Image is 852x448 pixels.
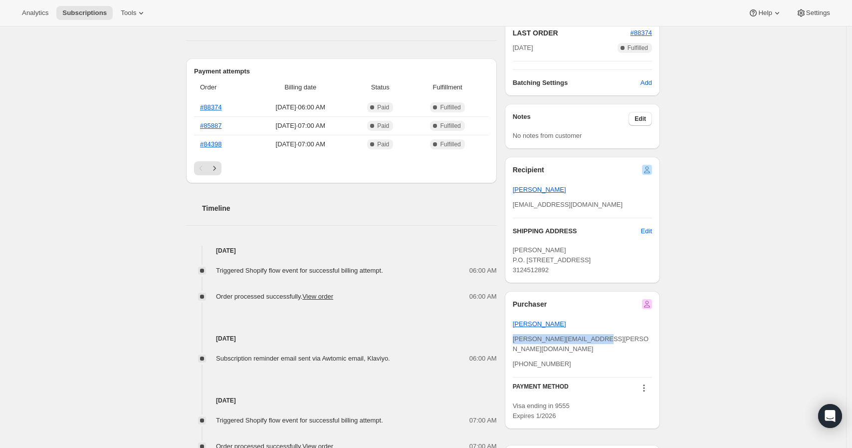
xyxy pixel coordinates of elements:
[186,334,497,344] h4: [DATE]
[513,112,629,126] h3: Notes
[469,416,497,426] span: 07:00 AM
[469,266,497,276] span: 06:00 AM
[377,122,389,130] span: Paid
[758,9,772,17] span: Help
[354,82,407,92] span: Status
[208,161,221,175] button: Next
[513,360,571,368] span: [PHONE_NUMBER]
[513,320,566,328] a: [PERSON_NAME]
[302,293,333,300] a: View order
[631,29,652,36] a: #88374
[513,335,648,353] span: [PERSON_NAME][EMAIL_ADDRESS][PERSON_NAME][DOMAIN_NAME]
[16,6,54,20] button: Analytics
[635,115,646,123] span: Edit
[186,246,497,256] h4: [DATE]
[440,103,460,111] span: Fulfilled
[513,165,544,175] h2: Recipient
[513,132,582,139] span: No notes from customer
[194,76,250,98] th: Order
[742,6,788,20] button: Help
[513,299,547,309] h2: Purchaser
[513,226,641,236] h3: SHIPPING ADDRESS
[513,78,640,88] h6: Batching Settings
[216,267,383,274] span: Triggered Shopify flow event for successful billing attempt.
[790,6,836,20] button: Settings
[253,139,348,149] span: [DATE] · 07:00 AM
[440,140,460,148] span: Fulfilled
[253,102,348,112] span: [DATE] · 06:00 AM
[194,66,489,76] h2: Payment attempts
[194,161,489,175] nav: Pagination
[640,78,652,88] span: Add
[413,82,483,92] span: Fulfillment
[513,28,631,38] h2: LAST ORDER
[121,9,136,17] span: Tools
[253,82,348,92] span: Billing date
[628,44,648,52] span: Fulfilled
[635,223,658,239] button: Edit
[513,201,623,208] span: [EMAIL_ADDRESS][DOMAIN_NAME]
[631,28,652,38] button: #88374
[513,383,569,396] h3: PAYMENT METHOD
[62,9,107,17] span: Subscriptions
[635,75,658,91] button: Add
[440,122,460,130] span: Fulfilled
[469,292,497,302] span: 06:00 AM
[377,140,389,148] span: Paid
[513,186,566,193] a: [PERSON_NAME]
[377,103,389,111] span: Paid
[115,6,152,20] button: Tools
[629,112,652,126] button: Edit
[216,355,390,362] span: Subscription reminder email sent via Awtomic email, Klaviyo.
[806,9,830,17] span: Settings
[253,121,348,131] span: [DATE] · 07:00 AM
[513,246,591,274] span: [PERSON_NAME] P.O. [STREET_ADDRESS] 3124512892
[200,103,221,111] a: #88374
[186,396,497,406] h4: [DATE]
[818,404,842,428] div: Open Intercom Messenger
[56,6,113,20] button: Subscriptions
[216,293,333,300] span: Order processed successfully.
[200,122,221,129] a: #85887
[641,226,652,236] span: Edit
[513,43,533,53] span: [DATE]
[469,354,497,364] span: 06:00 AM
[202,203,497,213] h2: Timeline
[216,417,383,424] span: Triggered Shopify flow event for successful billing attempt.
[200,140,221,148] a: #84398
[22,9,48,17] span: Analytics
[513,402,570,420] span: Visa ending in 9555 Expires 1/2026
